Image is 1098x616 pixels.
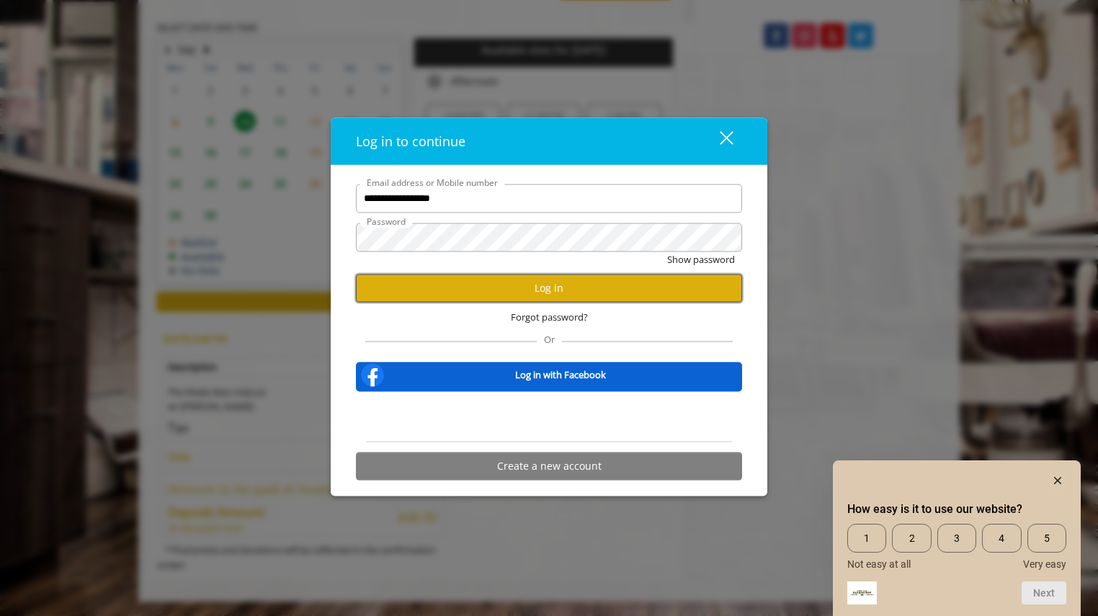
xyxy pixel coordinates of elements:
label: Password [360,214,413,228]
div: How easy is it to use our website? Select an option from 1 to 5, with 1 being Not easy at all and... [847,472,1066,604]
span: Forgot password? [511,309,588,324]
input: Email address or Mobile number [356,184,742,213]
span: 1 [847,524,886,553]
span: Log in to continue [356,132,465,149]
button: Hide survey [1049,472,1066,489]
label: Email address or Mobile number [360,175,505,189]
img: facebook-logo [358,360,387,389]
span: Very easy [1023,558,1066,570]
div: close dialog [703,130,732,152]
b: Log in with Facebook [515,367,606,383]
h2: How easy is it to use our website? Select an option from 1 to 5, with 1 being Not easy at all and... [847,501,1066,518]
span: Or [537,332,562,345]
div: How easy is it to use our website? Select an option from 1 to 5, with 1 being Not easy at all and... [847,524,1066,570]
button: Next question [1022,581,1066,604]
input: Password [356,223,742,251]
span: 4 [982,524,1021,553]
button: Show password [667,251,735,267]
button: close dialog [693,126,742,156]
span: 2 [892,524,931,553]
span: Not easy at all [847,558,911,570]
span: 3 [937,524,976,553]
span: 5 [1027,524,1066,553]
button: Create a new account [356,452,742,480]
button: Log in [356,274,742,302]
iframe: Sign in with Google Button [470,401,628,432]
